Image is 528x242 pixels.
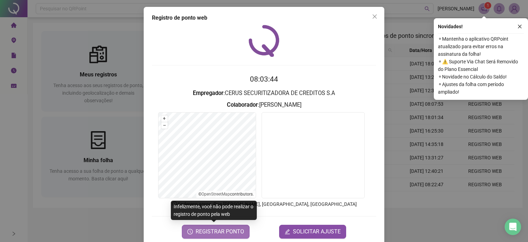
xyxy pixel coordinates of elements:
button: – [161,122,168,129]
time: 08:03:44 [250,75,278,83]
a: OpenStreetMap [201,192,230,197]
span: SOLICITAR AJUSTE [293,228,341,236]
button: REGISTRAR PONTO [182,225,250,239]
span: ⚬ Mantenha o aplicativo QRPoint atualizado para evitar erros na assinatura da folha! [438,35,524,58]
h3: : [PERSON_NAME] [152,101,376,109]
p: Endereço aprox. : Rua [PERSON_NAME], [GEOGRAPHIC_DATA], [GEOGRAPHIC_DATA] [152,200,376,208]
div: Open Intercom Messenger [505,219,521,235]
strong: Colaborador [227,102,258,108]
img: QRPoint [249,25,279,57]
span: edit [285,229,290,234]
button: Close [369,11,380,22]
span: close [517,24,522,29]
span: ⚬ ⚠️ Suporte Via Chat Será Removido do Plano Essencial [438,58,524,73]
strong: Empregador [193,90,223,96]
span: ⚬ Novidade no Cálculo do Saldo! [438,73,524,81]
span: close [372,14,377,19]
div: Infelizmente, você não pode realizar o registro de ponto pela web [171,201,257,220]
span: clock-circle [187,229,193,234]
span: REGISTRAR PONTO [196,228,244,236]
span: Novidades ! [438,23,463,30]
div: Registro de ponto web [152,14,376,22]
span: ⚬ Ajustes da folha com período ampliado! [438,81,524,96]
li: © contributors. [198,192,254,197]
button: editSOLICITAR AJUSTE [279,225,346,239]
h3: : CERUS SECURITIZADORA DE CREDITOS S.A [152,89,376,98]
button: + [161,115,168,122]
